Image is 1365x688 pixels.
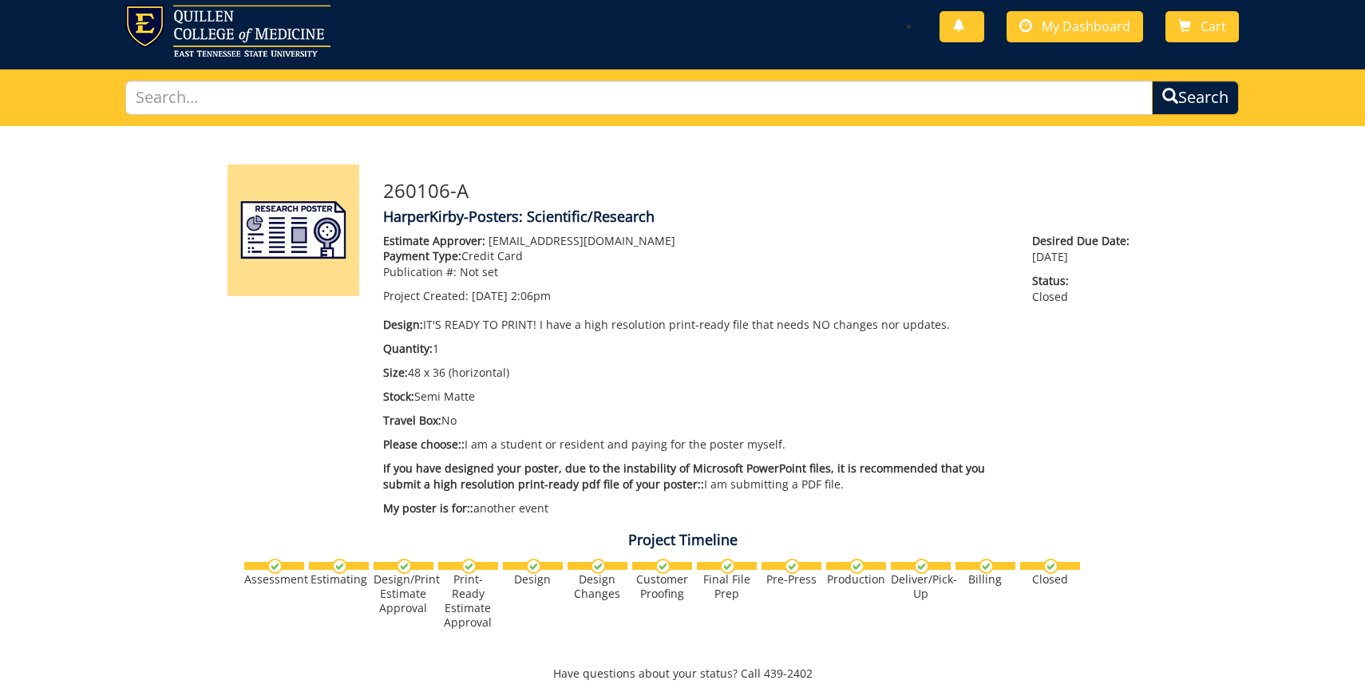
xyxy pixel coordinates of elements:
[1020,572,1080,587] div: Closed
[383,341,1008,357] p: 1
[891,572,951,601] div: Deliver/Pick-Up
[309,572,369,587] div: Estimating
[1152,81,1239,115] button: Search
[438,572,498,630] div: Print-Ready Estimate Approval
[244,572,304,587] div: Assessment
[383,317,423,332] span: Design:
[383,248,461,263] span: Payment Type:
[383,437,465,452] span: Please choose::
[383,341,433,356] span: Quantity:
[383,264,457,279] span: Publication #:
[383,413,1008,429] p: No
[383,461,1008,492] p: I am submitting a PDF file.
[383,389,414,404] span: Stock:
[267,559,283,574] img: checkmark
[655,559,671,574] img: checkmark
[1165,11,1239,42] a: Cart
[914,559,929,574] img: checkmark
[227,164,359,296] img: Product featured image
[826,572,886,587] div: Production
[1032,273,1137,305] p: Closed
[526,559,541,574] img: checkmark
[383,365,1008,381] p: 48 x 36 (horizontal)
[383,209,1137,225] h4: HarperKirby-Posters: Scientific/Research
[383,317,1008,333] p: IT'S READY TO PRINT! I have a high resolution print-ready file that needs NO changes nor updates.
[216,666,1149,682] p: Have questions about your status? Call 439-2402
[383,413,441,428] span: Travel Box:
[1032,273,1137,289] span: Status:
[762,572,821,587] div: Pre-Press
[472,288,551,303] span: [DATE] 2:06pm
[383,288,469,303] span: Project Created:
[374,572,433,615] div: Design/Print Estimate Approval
[568,572,627,601] div: Design Changes
[125,81,1153,115] input: Search...
[1042,18,1130,35] span: My Dashboard
[460,264,498,279] span: Not set
[383,461,985,492] span: If you have designed your poster, due to the instability of Microsoft PowerPoint files, it is rec...
[332,559,347,574] img: checkmark
[383,233,1008,249] p: [EMAIL_ADDRESS][DOMAIN_NAME]
[503,572,563,587] div: Design
[1032,233,1137,249] span: Desired Due Date:
[849,559,864,574] img: checkmark
[720,559,735,574] img: checkmark
[1032,233,1137,265] p: [DATE]
[383,389,1008,405] p: Semi Matte
[383,365,408,380] span: Size:
[383,248,1008,264] p: Credit Card
[632,572,692,601] div: Customer Proofing
[125,5,330,57] img: ETSU logo
[591,559,606,574] img: checkmark
[397,559,412,574] img: checkmark
[383,233,485,248] span: Estimate Approver:
[1201,18,1226,35] span: Cart
[979,559,994,574] img: checkmark
[383,500,1008,516] p: another event
[955,572,1015,587] div: Billing
[1043,559,1058,574] img: checkmark
[785,559,800,574] img: checkmark
[216,532,1149,548] h4: Project Timeline
[1007,11,1143,42] a: My Dashboard
[383,500,473,516] span: My poster is for::
[383,437,1008,453] p: I am a student or resident and paying for the poster myself.
[461,559,477,574] img: checkmark
[697,572,757,601] div: Final File Prep
[383,180,1137,201] h3: 260106-A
